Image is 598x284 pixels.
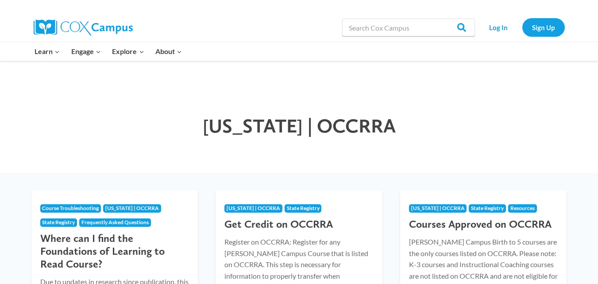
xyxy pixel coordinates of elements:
input: Search Cox Campus [342,19,475,36]
span: [US_STATE] | OCCRRA [227,205,280,211]
span: [US_STATE] | OCCRRA [203,114,396,137]
span: State Registry [471,205,504,211]
a: Log In [479,18,518,36]
span: Resources [510,205,535,211]
span: Course Troubleshooting [42,205,99,211]
img: Cox Campus [34,19,133,35]
h3: Courses Approved on OCCRRA [409,218,558,231]
span: State Registry [42,219,75,226]
h3: Get Credit on OCCRRA [224,218,374,231]
span: Frequently Asked Questions [81,219,149,226]
span: About [155,46,182,57]
span: Engage [71,46,101,57]
span: Explore [112,46,144,57]
span: [US_STATE] | OCCRRA [105,205,159,211]
h3: Where can I find the Foundations of Learning to Read Course? [40,232,189,270]
span: State Registry [287,205,320,211]
span: [US_STATE] | OCCRRA [411,205,465,211]
span: Learn [35,46,60,57]
nav: Primary Navigation [29,42,188,61]
a: Sign Up [522,18,565,36]
nav: Secondary Navigation [479,18,565,36]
